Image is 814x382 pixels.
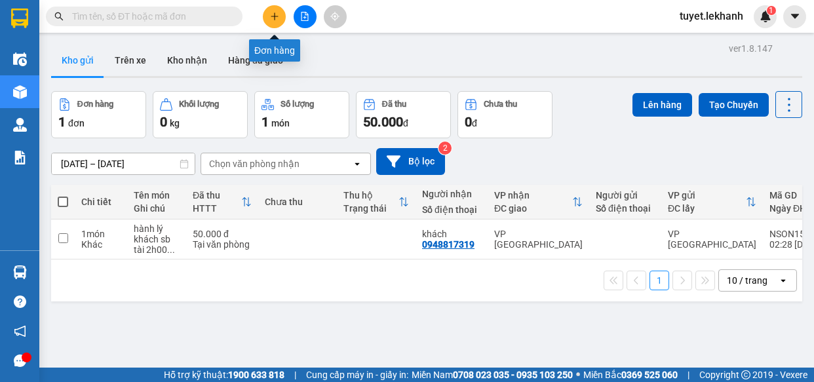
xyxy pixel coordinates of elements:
button: 1 [649,271,669,290]
th: Toggle SortBy [186,185,258,220]
div: Chi tiết [81,197,121,207]
span: 1 [769,6,773,15]
button: Lên hàng [632,93,692,117]
strong: 0708 023 035 - 0935 103 250 [453,370,573,380]
span: Hỗ trợ kỹ thuật: [164,368,284,382]
button: Hàng đã giao [218,45,294,76]
span: Cung cấp máy in - giấy in: [306,368,408,382]
svg: open [778,275,788,286]
button: Số lượng1món [254,91,349,138]
div: Số điện thoại [422,204,481,215]
span: 1 [262,114,269,130]
span: 0 [160,114,167,130]
button: Đơn hàng1đơn [51,91,146,138]
div: Người nhận [422,189,481,199]
span: search [54,12,64,21]
button: Trên xe [104,45,157,76]
div: Tên món [134,190,180,201]
span: đơn [68,118,85,128]
div: Số điện thoại [596,203,655,214]
span: 0 [465,114,472,130]
img: warehouse-icon [13,85,27,99]
span: notification [14,325,26,337]
span: question-circle [14,296,26,308]
th: Toggle SortBy [488,185,589,220]
div: VP [GEOGRAPHIC_DATA] [494,229,583,250]
span: plus [270,12,279,21]
th: Toggle SortBy [661,185,763,220]
strong: 1900 633 818 [228,370,284,380]
span: caret-down [789,10,801,22]
button: Kho gửi [51,45,104,76]
div: Tại văn phòng [193,239,252,250]
input: Tìm tên, số ĐT hoặc mã đơn [72,9,227,24]
div: VP [GEOGRAPHIC_DATA] [668,229,756,250]
div: Khối lượng [179,100,219,109]
span: | [688,368,689,382]
div: Số lượng [281,100,314,109]
img: warehouse-icon [13,52,27,66]
div: HTTT [193,203,241,214]
button: Chưa thu0đ [457,91,552,138]
span: ⚪️ [576,372,580,377]
strong: 0369 525 060 [621,370,678,380]
span: đ [403,118,408,128]
div: Đơn hàng [77,100,113,109]
div: hành lý khách sb tài 2h00 g13 14 15 [134,223,180,255]
img: warehouse-icon [13,118,27,132]
button: file-add [294,5,317,28]
span: file-add [300,12,309,21]
span: 50.000 [363,114,403,130]
button: Kho nhận [157,45,218,76]
div: VP nhận [494,190,572,201]
img: icon-new-feature [760,10,771,22]
span: | [294,368,296,382]
button: caret-down [783,5,806,28]
sup: 2 [438,142,452,155]
button: Khối lượng0kg [153,91,248,138]
div: Trạng thái [343,203,398,214]
span: aim [330,12,339,21]
img: logo-vxr [11,9,28,28]
div: VP gửi [668,190,746,201]
div: Đã thu [193,190,241,201]
button: Tạo Chuyến [699,93,769,117]
span: kg [170,118,180,128]
span: message [14,354,26,367]
div: 50.000 đ [193,229,252,239]
button: aim [324,5,347,28]
div: Thu hộ [343,190,398,201]
div: 0948817319 [422,239,475,250]
img: solution-icon [13,151,27,164]
button: Đã thu50.000đ [356,91,451,138]
div: Đã thu [382,100,406,109]
sup: 1 [767,6,776,15]
div: Chưa thu [484,100,517,109]
th: Toggle SortBy [337,185,416,220]
button: plus [263,5,286,28]
span: đ [472,118,477,128]
span: tuyet.lekhanh [669,8,754,24]
div: Chọn văn phòng nhận [209,157,300,170]
span: 1 [58,114,66,130]
span: món [271,118,290,128]
div: Chưa thu [265,197,330,207]
button: Bộ lọc [376,148,445,175]
div: Người gửi [596,190,655,201]
span: Miền Nam [412,368,573,382]
div: 10 / trang [727,274,767,287]
svg: open [352,159,362,169]
div: ĐC giao [494,203,572,214]
div: 1 món [81,229,121,239]
span: Miền Bắc [583,368,678,382]
div: Khác [81,239,121,250]
span: ... [167,244,175,255]
div: Ghi chú [134,203,180,214]
div: ver 1.8.147 [729,41,773,56]
div: khách [422,229,481,239]
div: ĐC lấy [668,203,746,214]
span: copyright [741,370,750,379]
input: Select a date range. [52,153,195,174]
img: warehouse-icon [13,265,27,279]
